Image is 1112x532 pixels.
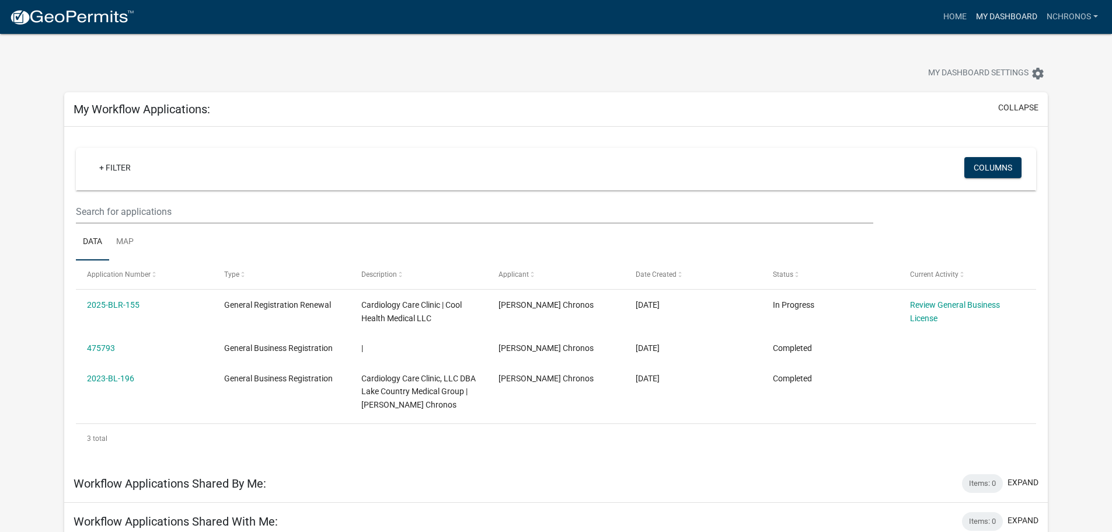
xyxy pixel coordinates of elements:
[76,200,873,224] input: Search for applications
[213,260,350,288] datatable-header-cell: Type
[910,300,1000,323] a: Review General Business License
[76,260,213,288] datatable-header-cell: Application Number
[76,224,109,261] a: Data
[636,300,660,310] span: 09/09/2025
[499,374,594,383] span: Nicolas A.F. Chronos
[919,62,1054,85] button: My Dashboard Settingssettings
[87,343,115,353] a: 475793
[74,514,278,528] h5: Workflow Applications Shared With Me:
[910,270,958,279] span: Current Activity
[636,270,677,279] span: Date Created
[109,224,141,261] a: Map
[499,343,594,353] span: Nicolas A.F. Chronos
[1042,6,1103,28] a: Nchronos
[928,67,1029,81] span: My Dashboard Settings
[898,260,1036,288] datatable-header-cell: Current Activity
[499,270,529,279] span: Applicant
[625,260,762,288] datatable-header-cell: Date Created
[964,157,1022,178] button: Columns
[939,6,971,28] a: Home
[87,374,134,383] a: 2023-BL-196
[499,300,594,310] span: Nicolas A.F. Chronos
[971,6,1042,28] a: My Dashboard
[636,374,660,383] span: 02/21/2023
[224,300,331,310] span: General Registration Renewal
[224,374,333,383] span: General Business Registration
[998,102,1038,114] button: collapse
[361,270,397,279] span: Description
[224,270,239,279] span: Type
[76,424,1036,453] div: 3 total
[87,270,151,279] span: Application Number
[224,343,333,353] span: General Business Registration
[350,260,487,288] datatable-header-cell: Description
[773,300,814,310] span: In Progress
[761,260,898,288] datatable-header-cell: Status
[636,343,660,353] span: 09/09/2025
[773,270,793,279] span: Status
[74,477,266,491] h5: Workflow Applications Shared By Me:
[1008,514,1038,527] button: expand
[87,300,140,310] a: 2025-BLR-155
[90,157,140,178] a: + Filter
[64,127,1048,465] div: collapse
[962,474,1003,493] div: Items: 0
[773,374,812,383] span: Completed
[361,343,363,353] span: |
[962,512,1003,531] div: Items: 0
[1008,477,1038,489] button: expand
[361,300,462,323] span: Cardiology Care Clinic | Cool Health Medical LLC
[773,343,812,353] span: Completed
[361,374,476,410] span: Cardiology Care Clinic, LLC DBA Lake Country Medical Group | Nicolas A.F. Chronos
[1031,67,1045,81] i: settings
[74,102,210,116] h5: My Workflow Applications:
[487,260,625,288] datatable-header-cell: Applicant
